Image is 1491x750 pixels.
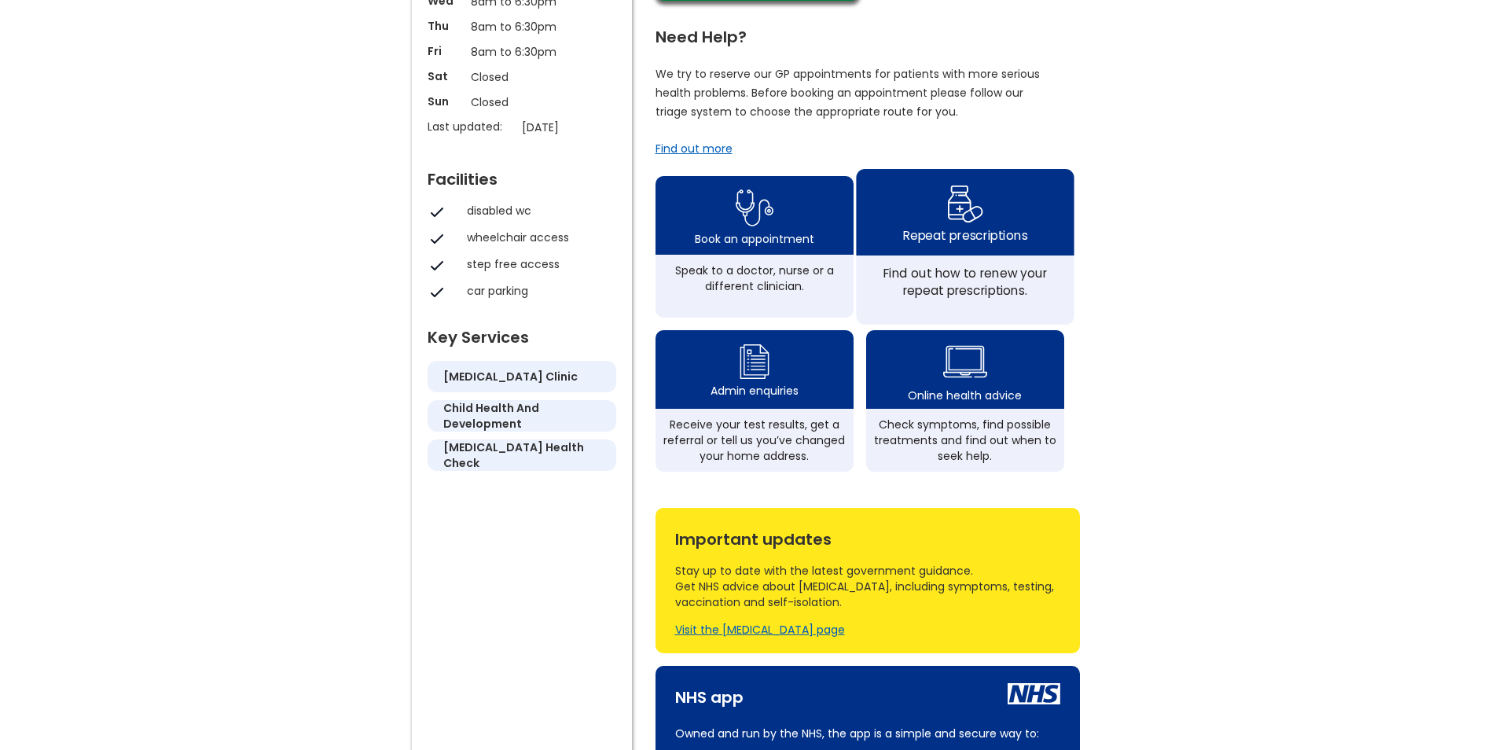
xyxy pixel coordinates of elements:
[428,18,463,34] p: Thu
[865,264,1065,299] div: Find out how to renew your repeat prescriptions.
[856,169,1074,325] a: repeat prescription iconRepeat prescriptionsFind out how to renew your repeat prescriptions.
[428,43,463,59] p: Fri
[471,43,573,61] p: 8am to 6:30pm
[428,164,616,187] div: Facilities
[428,119,514,134] p: Last updated:
[675,682,744,705] div: NHS app
[656,176,854,318] a: book appointment icon Book an appointmentSpeak to a doctor, nurse or a different clinician.
[902,226,1026,244] div: Repeat prescriptions
[443,439,600,471] h5: [MEDICAL_DATA] health check
[443,400,600,432] h5: child health and development
[874,417,1056,464] div: Check symptoms, find possible treatments and find out when to seek help.
[471,18,573,35] p: 8am to 6:30pm
[675,524,1060,547] div: Important updates
[428,322,616,345] div: Key Services
[737,340,772,383] img: admin enquiry icon
[522,119,624,136] p: [DATE]
[675,563,1060,610] div: Stay up to date with the latest government guidance. Get NHS advice about [MEDICAL_DATA], includi...
[675,724,1060,743] p: Owned and run by the NHS, the app is a simple and secure way to:
[943,336,987,388] img: health advice icon
[428,94,463,109] p: Sun
[946,181,983,226] img: repeat prescription icon
[866,330,1064,472] a: health advice iconOnline health adviceCheck symptoms, find possible treatments and find out when ...
[467,283,608,299] div: car parking
[467,203,608,219] div: disabled wc
[656,330,854,472] a: admin enquiry iconAdmin enquiriesReceive your test results, get a referral or tell us you’ve chan...
[675,622,845,638] a: Visit the [MEDICAL_DATA] page
[428,68,463,84] p: Sat
[471,68,573,86] p: Closed
[443,369,578,384] h5: [MEDICAL_DATA] clinic
[695,231,814,247] div: Book an appointment
[471,94,573,111] p: Closed
[711,383,799,399] div: Admin enquiries
[1008,683,1060,704] img: nhs icon white
[663,263,846,294] div: Speak to a doctor, nurse or a different clinician.
[656,141,733,156] a: Find out more
[656,64,1041,121] p: We try to reserve our GP appointments for patients with more serious health problems. Before book...
[663,417,846,464] div: Receive your test results, get a referral or tell us you’ve changed your home address.
[467,256,608,272] div: step free access
[467,230,608,245] div: wheelchair access
[656,21,1064,45] div: Need Help?
[908,388,1022,403] div: Online health advice
[736,185,773,231] img: book appointment icon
